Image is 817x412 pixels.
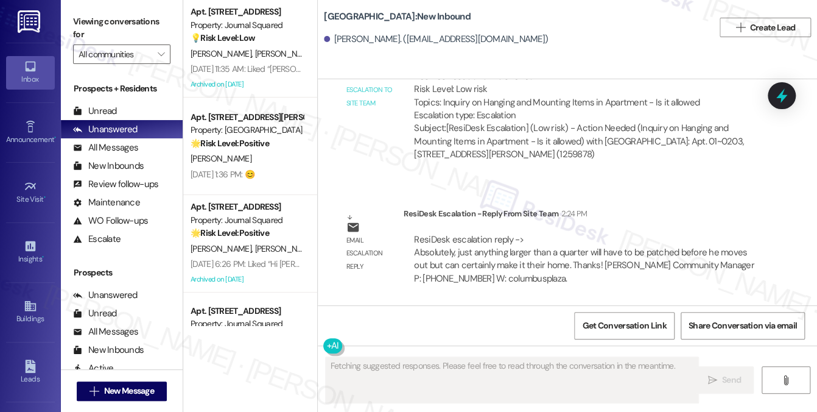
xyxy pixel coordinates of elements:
[73,233,121,246] div: Escalate
[689,319,797,332] span: Share Conversation via email
[191,111,303,124] div: Apt. [STREET_ADDRESS][PERSON_NAME]
[191,5,303,18] div: Apt. [STREET_ADDRESS]
[73,196,140,209] div: Maintenance
[42,253,44,261] span: •
[191,201,303,213] div: Apt. [STREET_ADDRESS]
[61,82,183,95] div: Prospects + Residents
[324,33,548,46] div: [PERSON_NAME]. ([EMAIL_ADDRESS][DOMAIN_NAME])
[73,344,144,357] div: New Inbounds
[326,357,699,403] textarea: Fetching suggested responses. Please feel free to read through the conversation in the meantime.
[191,318,303,330] div: Property: Journal Squared
[558,207,587,220] div: 2:24 PM
[346,71,394,110] div: Email escalation to site team
[735,23,745,32] i: 
[79,44,151,64] input: All communities
[44,193,46,202] span: •
[191,48,255,59] span: [PERSON_NAME]
[720,18,811,37] button: Create Lead
[324,10,470,23] b: [GEOGRAPHIC_DATA]: New Inbound
[54,133,56,142] span: •
[255,243,316,254] span: [PERSON_NAME]
[582,319,666,332] span: Get Conversation Link
[73,141,138,154] div: All Messages
[158,49,164,59] i: 
[189,77,304,92] div: Archived on [DATE]
[89,386,99,396] i: 
[191,32,255,43] strong: 💡 Risk Level: Low
[574,312,674,339] button: Get Conversation Link
[750,21,795,34] span: Create Lead
[6,296,55,329] a: Buildings
[707,375,717,385] i: 
[73,105,117,118] div: Unread
[73,362,114,375] div: Active
[191,169,254,180] div: [DATE] 1:36 PM: 😊
[781,375,790,385] i: 
[414,233,754,285] div: ResiDesk escalation reply -> Absolutely, just anything larger than a quarter will have to be patc...
[414,122,757,161] div: Subject: [ResiDesk Escalation] (Low risk) - Action Needed (Inquiry on Hanging and Mounting Items ...
[191,258,482,269] div: [DATE] 6:26 PM: Liked “Hi [PERSON_NAME] and [PERSON_NAME]! Starting [DATE]…”
[191,138,269,149] strong: 🌟 Risk Level: Positive
[61,266,183,279] div: Prospects
[191,227,269,238] strong: 🌟 Risk Level: Positive
[191,124,303,137] div: Property: [GEOGRAPHIC_DATA]
[191,214,303,227] div: Property: Journal Squared
[404,207,767,224] div: ResiDesk Escalation - Reply From Site Team
[77,382,167,401] button: New Message
[346,234,394,273] div: Email escalation reply
[255,48,320,59] span: [PERSON_NAME]
[6,236,55,269] a: Insights •
[73,215,148,227] div: WO Follow-ups
[73,178,158,191] div: Review follow-ups
[6,56,55,89] a: Inbox
[6,356,55,389] a: Leads
[189,272,304,287] div: Archived on [DATE]
[73,307,117,320] div: Unread
[722,374,741,386] span: Send
[191,153,251,164] span: [PERSON_NAME]
[73,325,138,338] div: All Messages
[681,312,805,339] button: Share Conversation via email
[73,160,144,172] div: New Inbounds
[104,385,154,397] span: New Message
[73,12,170,44] label: Viewing conversations for
[6,176,55,209] a: Site Visit •
[191,19,303,32] div: Property: Journal Squared
[191,243,255,254] span: [PERSON_NAME]
[695,366,754,394] button: Send
[191,305,303,318] div: Apt. [STREET_ADDRESS]
[73,289,138,302] div: Unanswered
[18,10,43,33] img: ResiDesk Logo
[414,70,757,123] div: ResiDesk escalation to site team -> Risk Level: Low risk Topics: Inquiry on Hanging and Mounting ...
[73,123,138,136] div: Unanswered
